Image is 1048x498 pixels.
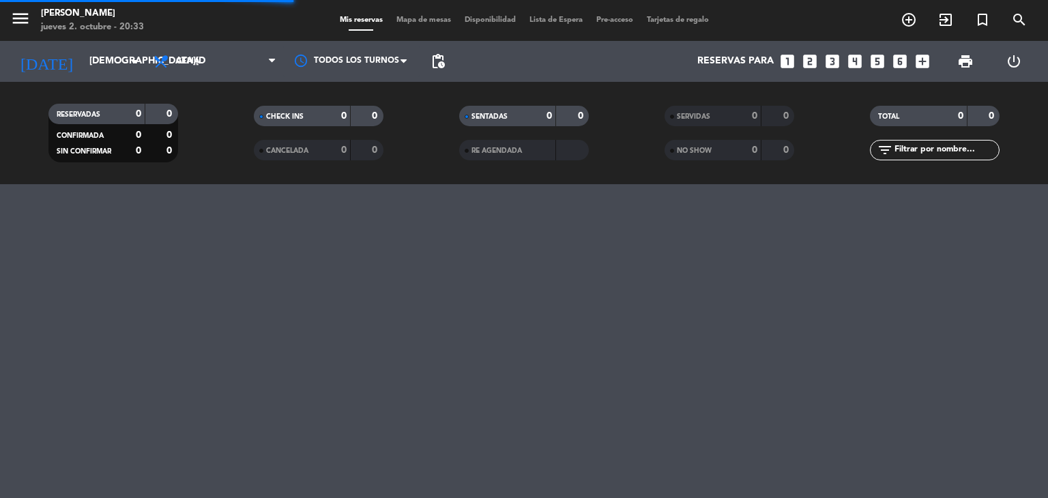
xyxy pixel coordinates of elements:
span: TOTAL [878,113,899,120]
strong: 0 [136,146,141,156]
i: looks_5 [869,53,886,70]
strong: 0 [372,111,380,121]
strong: 0 [136,109,141,119]
span: Tarjetas de regalo [640,16,716,24]
i: looks_6 [891,53,909,70]
strong: 0 [752,111,757,121]
button: menu [10,8,31,33]
strong: 0 [783,145,791,155]
span: CHECK INS [266,113,304,120]
i: looks_3 [824,53,841,70]
span: RE AGENDADA [471,147,522,154]
i: search [1011,12,1028,28]
span: pending_actions [430,53,446,70]
strong: 0 [136,130,141,140]
span: Mapa de mesas [390,16,458,24]
strong: 0 [783,111,791,121]
i: arrow_drop_down [127,53,143,70]
i: looks_two [801,53,819,70]
strong: 0 [372,145,380,155]
i: [DATE] [10,46,83,76]
strong: 0 [166,130,175,140]
span: print [957,53,974,70]
span: Mis reservas [333,16,390,24]
strong: 0 [958,111,963,121]
span: Pre-acceso [589,16,640,24]
span: CANCELADA [266,147,308,154]
strong: 0 [166,109,175,119]
input: Filtrar por nombre... [893,143,999,158]
span: Reservas para [697,56,774,67]
i: menu [10,8,31,29]
span: Lista de Espera [523,16,589,24]
i: turned_in_not [974,12,991,28]
strong: 0 [547,111,552,121]
strong: 0 [989,111,997,121]
strong: 0 [752,145,757,155]
i: filter_list [877,142,893,158]
i: power_settings_new [1006,53,1022,70]
span: NO SHOW [677,147,712,154]
div: [PERSON_NAME] [41,7,144,20]
i: add_circle_outline [901,12,917,28]
strong: 0 [341,111,347,121]
strong: 0 [341,145,347,155]
span: SIN CONFIRMAR [57,148,111,155]
i: looks_one [778,53,796,70]
span: Disponibilidad [458,16,523,24]
div: jueves 2. octubre - 20:33 [41,20,144,34]
i: looks_4 [846,53,864,70]
span: SERVIDAS [677,113,710,120]
i: add_box [914,53,931,70]
span: CONFIRMADA [57,132,104,139]
strong: 0 [166,146,175,156]
span: Cena [176,57,200,66]
span: SENTADAS [471,113,508,120]
i: exit_to_app [937,12,954,28]
strong: 0 [578,111,586,121]
div: LOG OUT [989,41,1038,82]
span: RESERVADAS [57,111,100,118]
